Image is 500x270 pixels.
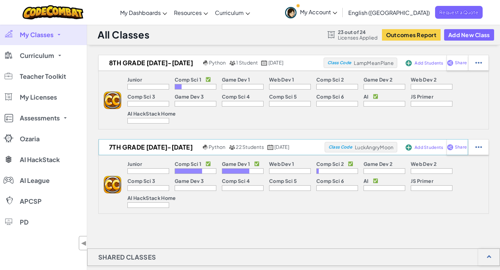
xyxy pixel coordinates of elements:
[316,77,344,82] p: Comp Sci 2
[20,32,53,38] span: My Classes
[229,60,235,66] img: MultipleUsers.png
[406,144,412,151] img: IconAddStudents.svg
[229,145,235,150] img: MultipleUsers.png
[170,3,211,22] a: Resources
[81,238,87,248] span: ◀
[364,94,369,99] p: AI
[348,9,430,16] span: English ([GEOGRAPHIC_DATA])
[211,3,253,22] a: Curriculum
[222,161,250,167] p: Game Dev 1
[269,161,294,167] p: Web Dev 1
[127,178,155,184] p: Comp Sci 3
[117,3,170,22] a: My Dashboards
[447,144,453,150] img: IconShare_Purple.svg
[444,29,494,41] button: Add New Class
[316,94,344,99] p: Comp Sci 6
[364,178,369,184] p: AI
[447,60,453,66] img: IconShare_Purple.svg
[20,115,60,121] span: Assessments
[373,178,378,184] p: ✅
[338,35,378,40] span: Licenses Applied
[382,29,441,41] button: Outcomes Report
[222,178,250,184] p: Comp Sci 4
[222,77,250,82] p: Game Dev 1
[20,157,60,163] span: AI HackStack
[455,145,467,149] span: Share
[285,7,297,18] img: avatar
[435,6,483,19] a: Request a Quote
[411,178,433,184] p: JS Primer
[20,177,50,184] span: AI League
[316,161,344,167] p: Comp Sci 2
[99,58,324,68] a: 8th Grade [DATE]-[DATE] Python 1 Student [DATE]
[274,144,289,150] span: [DATE]
[411,77,436,82] p: Web Dev 2
[222,94,250,99] p: Comp Sci 4
[327,61,351,65] span: Class Code
[175,178,204,184] p: Game Dev 3
[364,77,392,82] p: Game Dev 2
[104,176,121,193] img: logo
[120,9,161,16] span: My Dashboards
[127,77,142,82] p: Junior
[206,161,211,167] p: ✅
[99,58,201,68] h2: 8th Grade [DATE]-[DATE]
[203,145,208,150] img: python.png
[215,9,244,16] span: Curriculum
[411,94,433,99] p: JS Primer
[127,161,142,167] p: Junior
[99,142,201,152] h2: 7th Grade [DATE]-[DATE]
[236,144,264,150] span: 22 Students
[175,94,204,99] p: Game Dev 3
[127,195,176,201] p: AI HackStack Home
[282,1,341,23] a: My Account
[99,142,325,152] a: 7th Grade [DATE]-[DATE] Python 22 Students [DATE]
[354,60,393,66] span: LampMeanPlane
[209,144,225,150] span: Python
[261,60,267,66] img: calendar.svg
[20,94,57,100] span: My Licenses
[20,73,66,79] span: Teacher Toolkit
[20,52,54,59] span: Curriculum
[300,8,337,16] span: My Account
[174,9,202,16] span: Resources
[209,59,226,66] span: Python
[127,111,176,116] p: AI HackStack Home
[348,161,353,167] p: ✅
[338,29,378,35] span: 23 out of 24
[127,94,155,99] p: Comp Sci 3
[268,59,283,66] span: [DATE]
[316,178,344,184] p: Comp Sci 6
[236,59,258,66] span: 1 Student
[411,161,436,167] p: Web Dev 2
[415,145,443,150] span: Add Students
[345,3,433,22] a: English ([GEOGRAPHIC_DATA])
[175,161,201,167] p: Comp Sci 1
[415,61,443,65] span: Add Students
[475,144,482,150] img: IconStudentEllipsis.svg
[355,144,393,150] span: LuckAngryMoon
[23,5,83,19] img: CodeCombat logo
[475,60,482,66] img: IconStudentEllipsis.svg
[20,136,40,142] span: Ozaria
[373,94,378,99] p: ✅
[269,94,297,99] p: Comp Sci 5
[104,92,121,109] img: logo
[175,77,201,82] p: Comp Sci 1
[203,60,208,66] img: python.png
[406,60,412,66] img: IconAddStudents.svg
[364,161,392,167] p: Game Dev 2
[87,248,167,266] h1: Shared Classes
[328,145,352,149] span: Class Code
[267,145,274,150] img: calendar.svg
[98,28,149,41] h1: All Classes
[269,77,294,82] p: Web Dev 1
[455,61,467,65] span: Share
[254,161,259,167] p: ✅
[269,178,297,184] p: Comp Sci 5
[206,77,211,82] p: ✅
